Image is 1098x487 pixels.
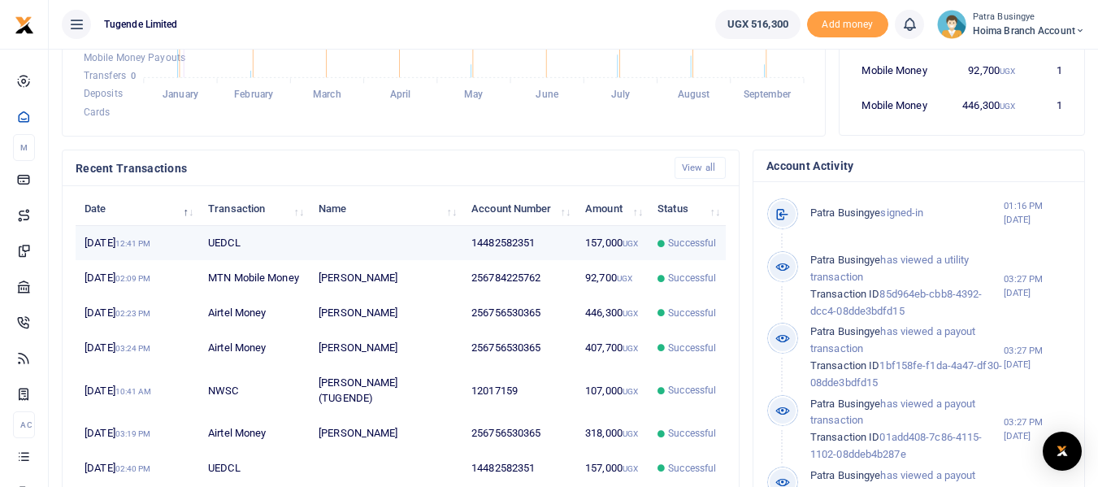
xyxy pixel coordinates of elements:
[310,296,462,331] td: [PERSON_NAME]
[76,331,199,366] td: [DATE]
[611,89,630,101] tspan: July
[390,89,411,101] tspan: April
[115,239,151,248] small: 12:41 PM
[810,431,879,443] span: Transaction ID
[853,88,945,122] td: Mobile Money
[115,387,152,396] small: 10:41 AM
[462,416,576,451] td: 256756530365
[810,254,880,266] span: Patra Busingye
[13,134,35,161] li: M
[576,261,649,296] td: 92,700
[649,191,726,226] th: Status: activate to sort column ascending
[313,89,341,101] tspan: March
[1004,272,1071,300] small: 03:27 PM [DATE]
[668,426,716,441] span: Successful
[462,191,576,226] th: Account Number: activate to sort column ascending
[462,366,576,416] td: 12017159
[1004,344,1071,372] small: 03:27 PM [DATE]
[462,296,576,331] td: 256756530365
[937,10,1085,39] a: profile-user Patra Busingye Hoima Branch Account
[576,451,649,486] td: 157,000
[810,396,1004,463] p: has viewed a payout transaction 01add408-7c86-4115-1102-08ddeb4b287e
[576,331,649,366] td: 407,700
[623,464,638,473] small: UGX
[853,53,945,88] td: Mobile Money
[668,306,716,320] span: Successful
[623,344,638,353] small: UGX
[76,366,199,416] td: [DATE]
[807,11,888,38] li: Toup your wallet
[76,226,199,261] td: [DATE]
[76,416,199,451] td: [DATE]
[576,191,649,226] th: Amount: activate to sort column ascending
[115,274,151,283] small: 02:09 PM
[675,157,726,179] a: View all
[623,309,638,318] small: UGX
[163,89,198,101] tspan: January
[623,429,638,438] small: UGX
[715,10,801,39] a: UGX 516,300
[1024,88,1071,122] td: 1
[84,52,185,63] span: Mobile Money Payouts
[199,331,310,366] td: Airtel Money
[668,383,716,398] span: Successful
[115,344,151,353] small: 03:24 PM
[84,107,111,118] span: Cards
[810,359,879,372] span: Transaction ID
[310,416,462,451] td: [PERSON_NAME]
[76,191,199,226] th: Date: activate to sort column descending
[15,18,34,30] a: logo-small logo-large logo-large
[234,89,273,101] tspan: February
[15,15,34,35] img: logo-small
[76,159,662,177] h4: Recent Transactions
[623,387,638,396] small: UGX
[115,429,151,438] small: 03:19 PM
[810,288,879,300] span: Transaction ID
[76,451,199,486] td: [DATE]
[945,88,1024,122] td: 446,300
[115,309,151,318] small: 02:23 PM
[810,325,880,337] span: Patra Busingye
[810,469,880,481] span: Patra Busingye
[810,207,880,219] span: Patra Busingye
[115,464,151,473] small: 02:40 PM
[727,16,788,33] span: UGX 516,300
[1043,432,1082,471] div: Open Intercom Messenger
[668,341,716,355] span: Successful
[668,271,716,285] span: Successful
[536,89,558,101] tspan: June
[462,226,576,261] td: 14482582351
[810,252,1004,320] p: has viewed a utility transaction 85d964eb-cbb8-4392-dcc4-08dde3bdfd15
[199,191,310,226] th: Transaction: activate to sort column ascending
[310,331,462,366] td: [PERSON_NAME]
[98,17,184,32] span: Tugende Limited
[937,10,966,39] img: profile-user
[617,274,632,283] small: UGX
[766,157,1071,175] h4: Account Activity
[1000,67,1015,76] small: UGX
[464,89,483,101] tspan: May
[810,324,1004,391] p: has viewed a payout transaction 1bf158fe-f1da-4a47-df30-08dde3bdfd15
[462,331,576,366] td: 256756530365
[1004,415,1071,443] small: 03:27 PM [DATE]
[1000,102,1015,111] small: UGX
[1004,199,1071,227] small: 01:16 PM [DATE]
[678,89,710,101] tspan: August
[807,11,888,38] span: Add money
[462,261,576,296] td: 256784225762
[462,451,576,486] td: 14482582351
[623,239,638,248] small: UGX
[668,461,716,476] span: Successful
[13,411,35,438] li: Ac
[199,261,310,296] td: MTN Mobile Money
[810,205,1004,222] p: signed-in
[576,296,649,331] td: 446,300
[84,89,123,100] span: Deposits
[76,296,199,331] td: [DATE]
[945,53,1024,88] td: 92,700
[810,398,880,410] span: Patra Busingye
[131,71,136,81] tspan: 0
[807,17,888,29] a: Add money
[199,416,310,451] td: Airtel Money
[199,451,310,486] td: UEDCL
